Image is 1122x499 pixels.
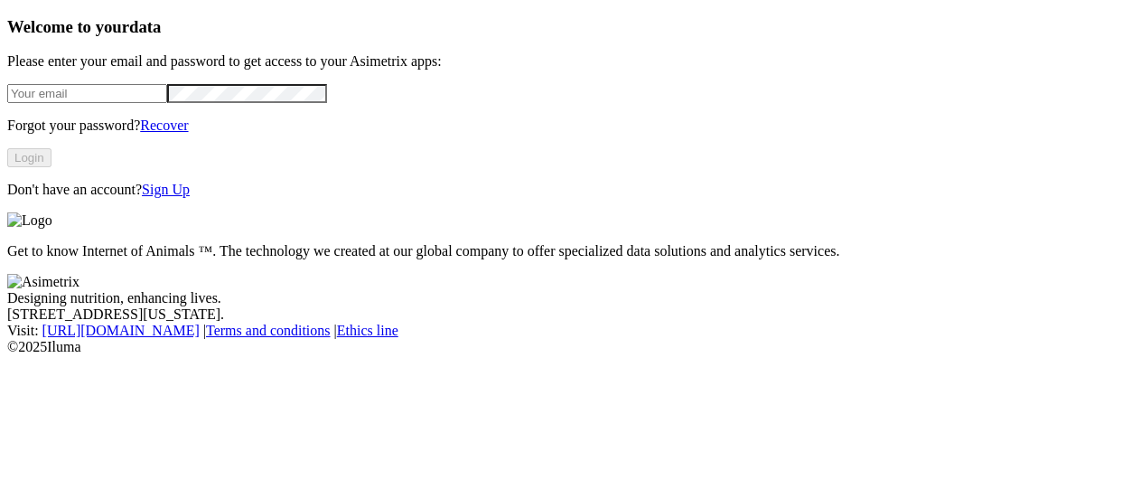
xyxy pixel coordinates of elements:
input: Your email [7,84,167,103]
div: [STREET_ADDRESS][US_STATE]. [7,306,1115,323]
p: Get to know Internet of Animals ™. The technology we created at our global company to offer speci... [7,243,1115,259]
div: Visit : | | [7,323,1115,339]
img: Logo [7,212,52,229]
a: [URL][DOMAIN_NAME] [42,323,200,338]
a: Ethics line [337,323,398,338]
p: Please enter your email and password to get access to your Asimetrix apps: [7,53,1115,70]
a: Terms and conditions [206,323,331,338]
button: Login [7,148,51,167]
h3: Welcome to your [7,17,1115,37]
div: Designing nutrition, enhancing lives. [7,290,1115,306]
a: Sign Up [142,182,190,197]
a: Recover [140,118,188,133]
div: © 2025 Iluma [7,339,1115,355]
span: data [129,17,161,36]
img: Asimetrix [7,274,79,290]
p: Don't have an account? [7,182,1115,198]
p: Forgot your password? [7,118,1115,134]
